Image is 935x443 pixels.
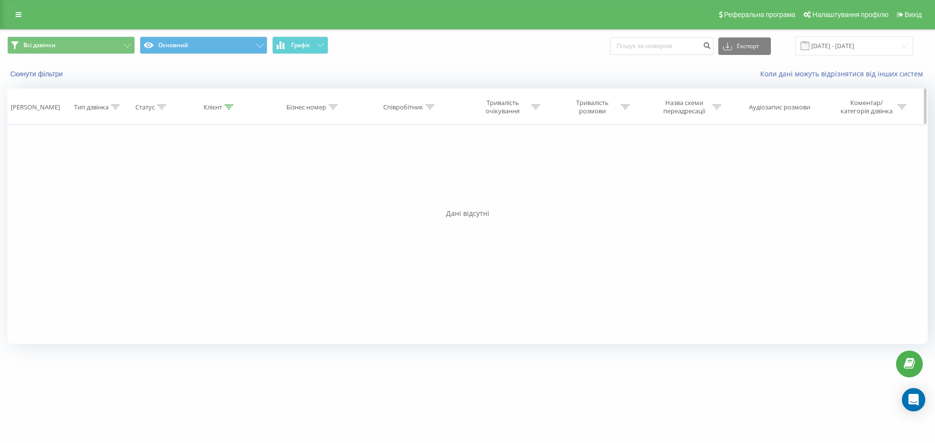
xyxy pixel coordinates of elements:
a: Коли дані можуть відрізнятися вiд інших систем [760,69,928,78]
div: Коментар/категорія дзвінка [838,99,895,115]
button: Скинути фільтри [7,70,68,78]
span: Всі дзвінки [23,41,56,49]
div: Тривалість очікування [477,99,529,115]
span: Вихід [905,11,922,18]
div: Аудіозапис розмови [749,103,810,111]
div: Назва схеми переадресації [658,99,710,115]
div: Open Intercom Messenger [902,388,925,411]
div: Тривалість розмови [566,99,618,115]
button: Основний [140,36,267,54]
button: Графік [272,36,328,54]
div: Бізнес номер [286,103,326,111]
input: Пошук за номером [610,37,713,55]
span: Налаштування профілю [812,11,888,18]
div: Співробітник [383,103,423,111]
span: Реферальна програма [724,11,796,18]
span: Графік [291,42,310,49]
button: Експорт [718,37,771,55]
div: Статус [135,103,155,111]
div: [PERSON_NAME] [11,103,60,111]
div: Клієнт [204,103,222,111]
div: Дані відсутні [7,209,928,218]
button: Всі дзвінки [7,36,135,54]
div: Тип дзвінка [74,103,109,111]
